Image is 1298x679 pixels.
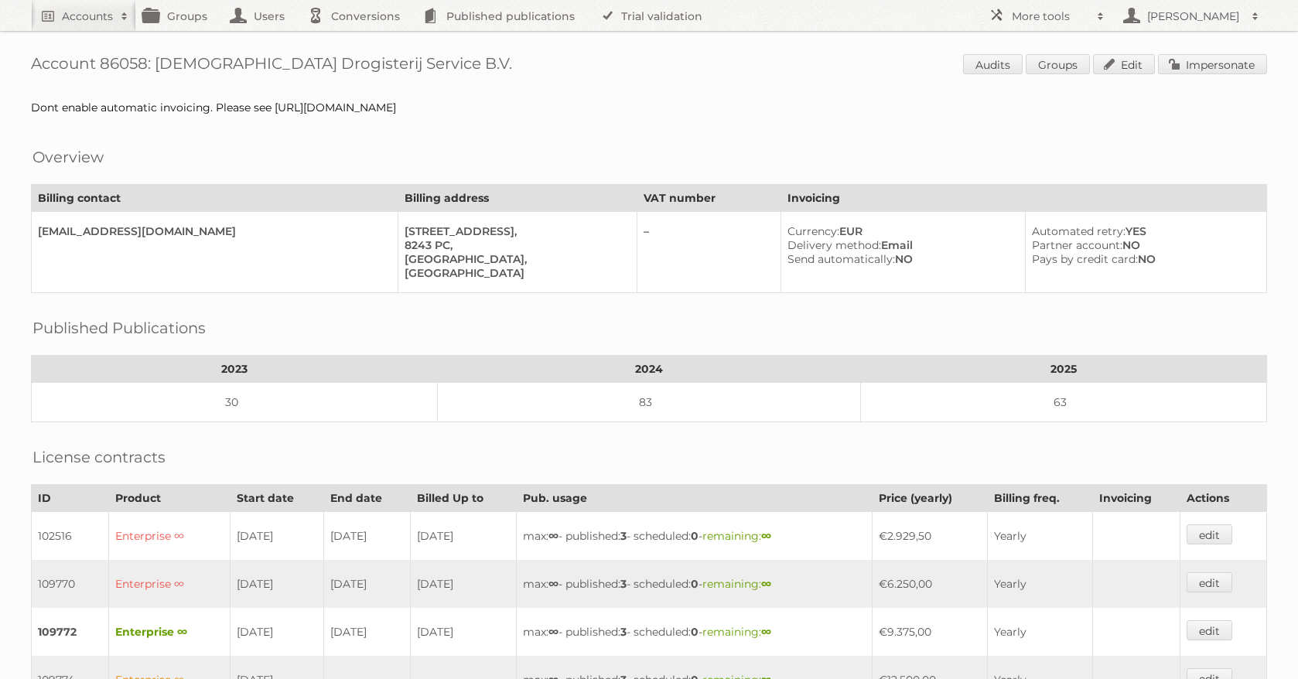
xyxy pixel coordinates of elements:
th: VAT number [637,185,781,212]
td: Enterprise ∞ [108,512,230,561]
th: Billing freq. [988,485,1093,512]
th: Invoicing [781,185,1266,212]
th: Billing address [398,185,637,212]
a: Impersonate [1158,54,1267,74]
a: edit [1187,572,1232,592]
strong: 3 [620,625,627,639]
h1: Account 86058: [DEMOGRAPHIC_DATA] Drogisterij Service B.V. [31,54,1267,77]
th: 2023 [32,356,438,383]
td: 109772 [32,608,109,656]
span: remaining: [702,529,771,543]
td: [DATE] [323,560,410,608]
td: max: - published: - scheduled: - [516,512,872,561]
th: Actions [1180,485,1267,512]
td: Yearly [988,560,1093,608]
h2: [PERSON_NAME] [1143,9,1244,24]
strong: 3 [620,577,627,591]
span: Pays by credit card: [1032,252,1138,266]
th: End date [323,485,410,512]
div: [STREET_ADDRESS], [405,224,624,238]
h2: License contracts [32,445,166,469]
span: remaining: [702,577,771,591]
div: NO [1032,238,1254,252]
th: Price (yearly) [873,485,988,512]
td: max: - published: - scheduled: - [516,608,872,656]
td: [DATE] [323,512,410,561]
strong: ∞ [761,625,771,639]
div: YES [1032,224,1254,238]
td: 63 [860,383,1266,422]
span: Send automatically: [787,252,895,266]
td: Yearly [988,608,1093,656]
td: [DATE] [230,608,323,656]
td: 109770 [32,560,109,608]
td: [DATE] [323,608,410,656]
td: €6.250,00 [873,560,988,608]
div: 8243 PC, [405,238,624,252]
a: Edit [1093,54,1155,74]
th: Invoicing [1093,485,1180,512]
span: remaining: [702,625,771,639]
td: [DATE] [410,560,516,608]
div: NO [787,252,1013,266]
span: Delivery method: [787,238,881,252]
h2: Accounts [62,9,113,24]
h2: Published Publications [32,316,206,339]
strong: 0 [691,625,699,639]
h2: Overview [32,145,104,169]
strong: ∞ [548,625,558,639]
td: [DATE] [410,512,516,561]
h2: More tools [1012,9,1089,24]
td: 30 [32,383,438,422]
td: [DATE] [230,512,323,561]
div: Dont enable automatic invoicing. Please see [URL][DOMAIN_NAME] [31,101,1267,114]
th: 2024 [438,356,860,383]
th: Product [108,485,230,512]
div: NO [1032,252,1254,266]
th: Pub. usage [516,485,872,512]
td: Yearly [988,512,1093,561]
strong: ∞ [548,529,558,543]
strong: 3 [620,529,627,543]
div: EUR [787,224,1013,238]
a: Audits [963,54,1023,74]
a: Groups [1026,54,1090,74]
strong: ∞ [548,577,558,591]
th: Billing contact [32,185,398,212]
strong: ∞ [761,577,771,591]
td: – [637,212,781,293]
strong: 0 [691,577,699,591]
div: [GEOGRAPHIC_DATA] [405,266,624,280]
div: Email [787,238,1013,252]
th: Billed Up to [410,485,516,512]
strong: 0 [691,529,699,543]
td: 83 [438,383,860,422]
th: 2025 [860,356,1266,383]
span: Automated retry: [1032,224,1126,238]
td: €9.375,00 [873,608,988,656]
span: Currency: [787,224,839,238]
a: edit [1187,524,1232,544]
a: edit [1187,620,1232,640]
td: Enterprise ∞ [108,608,230,656]
td: max: - published: - scheduled: - [516,560,872,608]
td: 102516 [32,512,109,561]
span: Partner account: [1032,238,1122,252]
td: [DATE] [230,560,323,608]
th: ID [32,485,109,512]
td: €2.929,50 [873,512,988,561]
td: [DATE] [410,608,516,656]
td: Enterprise ∞ [108,560,230,608]
th: Start date [230,485,323,512]
div: [EMAIL_ADDRESS][DOMAIN_NAME] [38,224,385,238]
strong: ∞ [761,529,771,543]
div: [GEOGRAPHIC_DATA], [405,252,624,266]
